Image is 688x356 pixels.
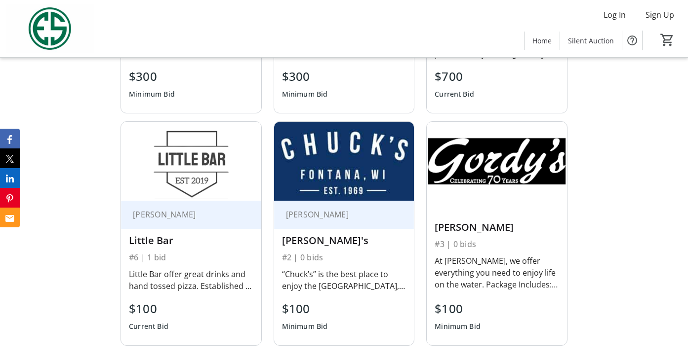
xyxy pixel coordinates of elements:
a: Home [525,32,560,50]
div: Minimum Bid [129,85,175,103]
div: $100 [282,300,328,318]
div: [PERSON_NAME] [129,210,242,219]
span: Sign Up [646,9,674,21]
div: $100 [435,300,481,318]
button: Log In [596,7,634,23]
button: Cart [658,31,676,49]
div: $100 [129,300,168,318]
img: Chuck's [274,122,414,200]
a: Silent Auction [560,32,622,50]
div: [PERSON_NAME] [282,210,395,219]
span: Silent Auction [568,36,614,46]
img: Gordy's [427,122,567,200]
div: Minimum Bid [435,318,481,335]
div: Minimum Bid [282,318,328,335]
div: [PERSON_NAME] [435,221,559,233]
div: $300 [282,68,328,85]
div: Minimum Bid [282,85,328,103]
div: Little Bar offer great drinks and hand tossed pizza. Established in [DATE] we are proud to join t... [129,268,253,292]
div: #3 | 0 bids [435,237,559,251]
div: Little Bar [129,235,253,247]
span: Home [532,36,552,46]
div: Current Bid [435,85,474,103]
div: Current Bid [129,318,168,335]
div: $700 [435,68,474,85]
div: [PERSON_NAME]'s [282,235,406,247]
div: “Chuck’s” is the best place to enjoy the [GEOGRAPHIC_DATA], great food, generous drinks, and frie... [282,268,406,292]
img: Evans Scholars Foundation's Logo [6,4,94,53]
span: Log In [604,9,626,21]
div: At [PERSON_NAME], we offer everything you need to enjoy life on the water. Package Includes: * 2 ... [435,255,559,290]
div: #2 | 0 bids [282,250,406,264]
div: #6 | 1 bid [129,250,253,264]
button: Sign Up [638,7,682,23]
button: Help [622,31,642,50]
div: $300 [129,68,175,85]
img: Little Bar [121,122,261,200]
